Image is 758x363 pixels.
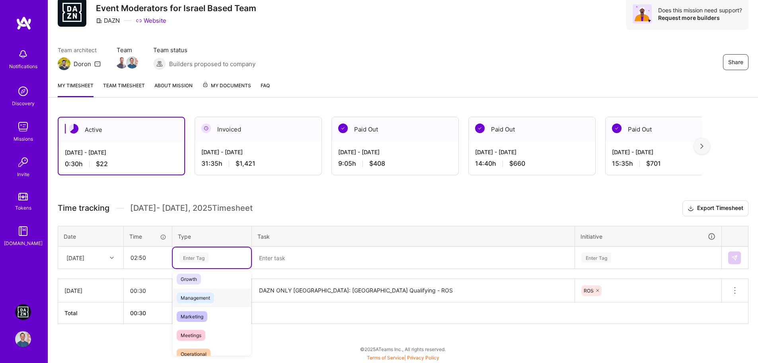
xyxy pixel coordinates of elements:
[117,46,137,54] span: Team
[177,292,214,303] span: Management
[96,160,108,168] span: $22
[58,81,94,97] a: My timesheet
[179,251,208,264] div: Enter Tag
[66,253,84,262] div: [DATE]
[4,239,43,247] div: [DOMAIN_NAME]
[103,81,145,97] a: Team timesheet
[172,226,252,247] th: Type
[475,159,589,168] div: 14:40 h
[14,135,33,143] div: Missions
[9,62,37,71] div: Notifications
[177,311,207,322] span: Marketing
[369,159,385,168] span: $408
[15,83,31,99] img: discovery
[202,81,251,97] a: My Documents
[153,57,166,70] img: Builders proposed to company
[658,14,742,22] div: Request more builders
[15,331,31,347] img: User Avatar
[13,331,33,347] a: User Avatar
[18,193,28,200] img: tokens
[177,349,210,359] span: Operational
[69,124,78,133] img: Active
[129,232,166,241] div: Time
[15,46,31,62] img: bell
[201,148,315,156] div: [DATE] - [DATE]
[127,56,137,69] a: Team Member Avatar
[154,81,193,97] a: About Mission
[15,119,31,135] img: teamwork
[731,255,738,261] img: Submit
[469,117,595,141] div: Paid Out
[177,274,201,285] span: Growth
[153,46,255,54] span: Team status
[612,159,726,168] div: 15:35 h
[136,16,166,25] a: Website
[509,159,525,168] span: $660
[195,117,322,141] div: Invoiced
[338,159,452,168] div: 9:05 h
[700,143,703,149] img: right
[130,203,253,213] span: [DATE] - [DATE] , 2025 Timesheet
[58,46,101,54] span: Team architect
[58,203,109,213] span: Time tracking
[332,117,458,141] div: Paid Out
[15,223,31,239] img: guide book
[96,16,120,25] div: DAZN
[16,16,32,30] img: logo
[13,304,33,320] a: DAZN: Event Moderators for Israel Based Team
[96,18,102,24] i: icon CompanyGray
[367,355,439,361] span: |
[74,60,91,68] div: Doron
[124,247,171,268] input: HH:MM
[15,204,31,212] div: Tokens
[407,355,439,361] a: Privacy Policy
[728,58,743,66] span: Share
[338,124,348,133] img: Paid Out
[65,148,178,157] div: [DATE] - [DATE]
[612,148,726,156] div: [DATE] - [DATE]
[367,355,404,361] a: Terms of Service
[58,57,70,70] img: Team Architect
[236,159,255,168] span: $1,421
[94,61,101,67] i: icon Mail
[58,118,184,142] div: Active
[202,81,251,90] span: My Documents
[253,280,574,302] textarea: DAZN ONLY [GEOGRAPHIC_DATA]: [GEOGRAPHIC_DATA] Qualifying - ROS
[12,99,35,108] div: Discovery
[117,56,127,69] a: Team Member Avatar
[646,159,661,168] span: $701
[169,60,255,68] span: Builders proposed to company
[116,57,128,69] img: Team Member Avatar
[475,124,485,133] img: Paid Out
[58,226,124,247] th: Date
[110,256,114,260] i: icon Chevron
[633,4,652,24] img: Avatar
[338,148,452,156] div: [DATE] - [DATE]
[58,302,124,324] th: Total
[96,3,256,13] h3: Event Moderators for Israel Based Team
[48,339,758,359] div: © 2025 ATeams Inc., All rights reserved.
[582,251,611,264] div: Enter Tag
[475,148,589,156] div: [DATE] - [DATE]
[606,117,732,141] div: Paid Out
[124,302,172,324] th: 00:30
[688,204,694,213] i: icon Download
[17,170,29,179] div: Invite
[612,124,622,133] img: Paid Out
[65,160,178,168] div: 0:30 h
[261,81,270,97] a: FAQ
[177,330,205,341] span: Meetings
[15,154,31,170] img: Invite
[124,280,172,301] input: HH:MM
[201,159,315,168] div: 31:35 h
[252,226,575,247] th: Task
[658,6,742,14] div: Does this mission need support?
[15,304,31,320] img: DAZN: Event Moderators for Israel Based Team
[584,288,594,294] span: ROS
[126,57,138,69] img: Team Member Avatar
[682,200,748,216] button: Export Timesheet
[64,286,117,295] div: [DATE]
[581,232,716,241] div: Initiative
[201,124,211,133] img: Invoiced
[723,54,748,70] button: Share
